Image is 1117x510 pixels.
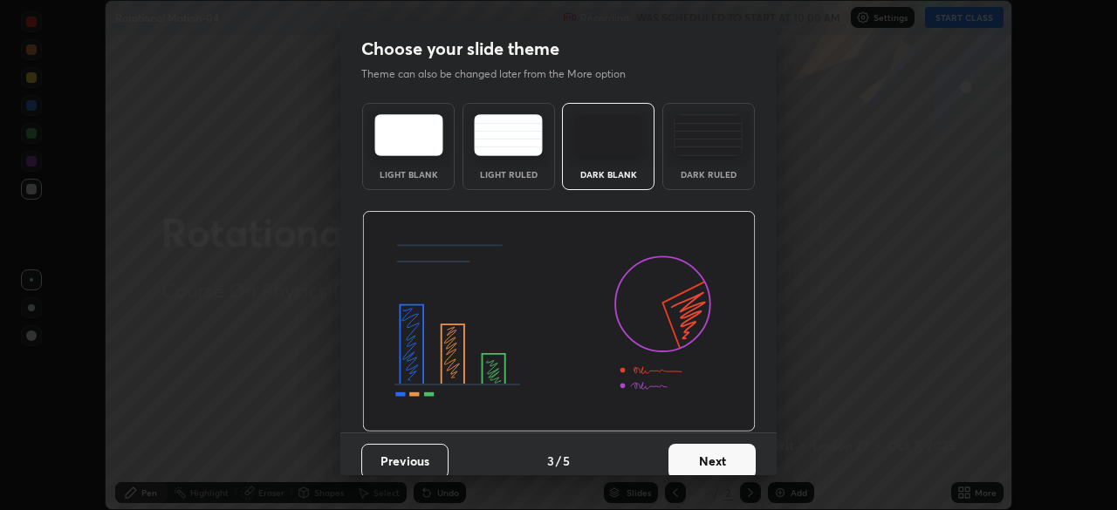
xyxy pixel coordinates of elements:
img: darkTheme.f0cc69e5.svg [574,114,643,156]
h2: Choose your slide theme [361,37,559,60]
img: lightRuledTheme.5fabf969.svg [474,114,543,156]
button: Previous [361,444,449,479]
div: Light Ruled [474,170,544,179]
div: Light Blank [373,170,443,179]
h4: 3 [547,452,554,470]
button: Next [668,444,756,479]
p: Theme can also be changed later from the More option [361,66,644,82]
img: lightTheme.e5ed3b09.svg [374,114,443,156]
div: Dark Blank [573,170,643,179]
div: Dark Ruled [674,170,744,179]
h4: / [556,452,561,470]
img: darkThemeBanner.d06ce4a2.svg [362,211,756,432]
h4: 5 [563,452,570,470]
img: darkRuledTheme.de295e13.svg [674,114,743,156]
